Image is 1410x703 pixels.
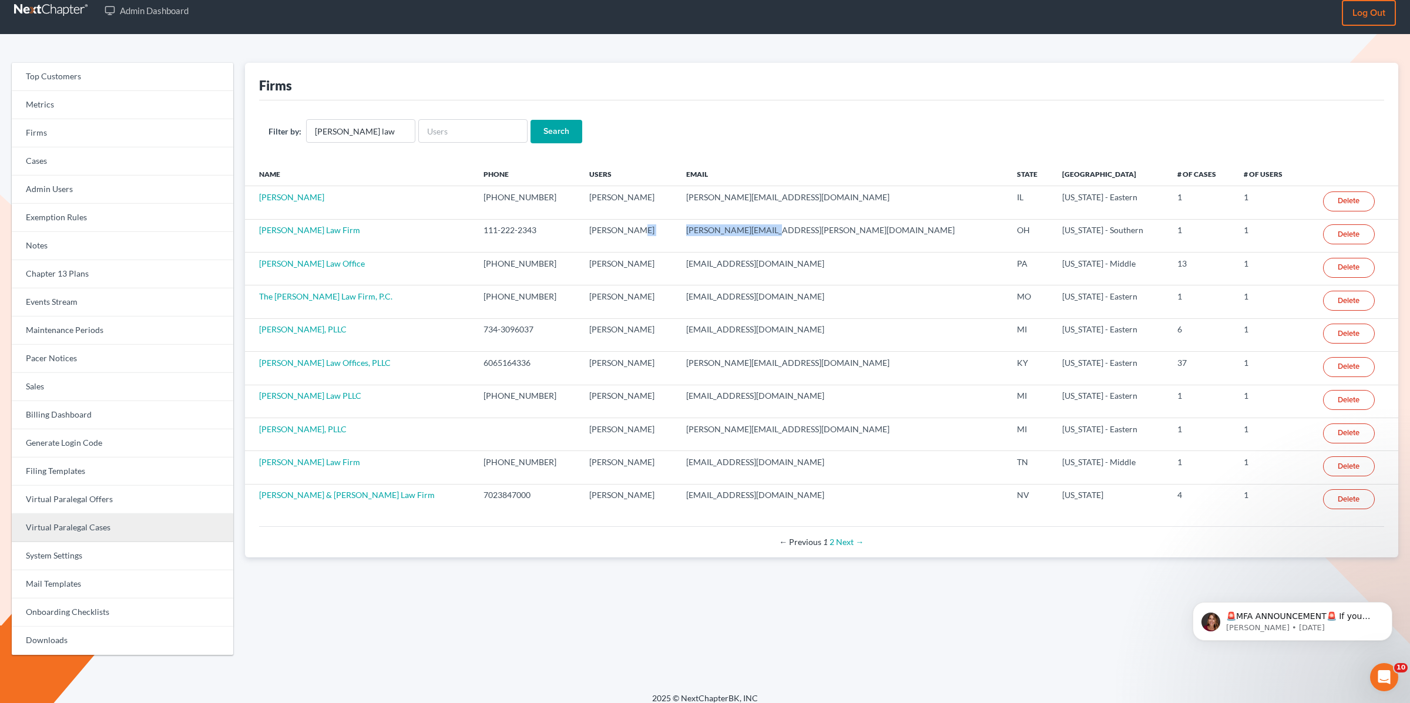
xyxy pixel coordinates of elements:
[836,537,864,547] a: Next page
[1053,418,1168,450] td: [US_STATE] - Eastern
[1234,385,1301,418] td: 1
[1008,219,1053,252] td: OH
[1234,451,1301,484] td: 1
[1053,318,1168,351] td: [US_STATE] - Eastern
[580,418,677,450] td: [PERSON_NAME]
[259,291,392,301] a: The [PERSON_NAME] Law Firm, P.C.
[1323,224,1375,244] a: Delete
[474,186,580,219] td: [PHONE_NUMBER]
[259,258,365,268] a: [PERSON_NAME] Law Office
[268,125,301,137] label: Filter by:
[1323,324,1375,344] a: Delete
[1323,191,1375,211] a: Delete
[474,318,580,351] td: 734-3096037
[779,537,821,547] span: Previous page
[1234,285,1301,318] td: 1
[12,91,233,119] a: Metrics
[677,318,1008,351] td: [EMAIL_ADDRESS][DOMAIN_NAME]
[26,84,45,103] img: Profile image for Katie
[677,451,1008,484] td: [EMAIL_ADDRESS][DOMAIN_NAME]
[823,537,828,547] em: Page 1
[1008,186,1053,219] td: IL
[1008,285,1053,318] td: MO
[1234,484,1301,517] td: 1
[259,192,324,202] a: [PERSON_NAME]
[1234,418,1301,450] td: 1
[12,458,233,486] a: Filing Templates
[1168,418,1234,450] td: 1
[12,542,233,570] a: System Settings
[474,219,580,252] td: 111-222-2343
[1323,489,1375,509] a: Delete
[677,162,1008,186] th: Email
[474,252,580,285] td: [PHONE_NUMBER]
[12,232,233,260] a: Notes
[1053,352,1168,385] td: [US_STATE] - Eastern
[259,225,360,235] a: [PERSON_NAME] Law Firm
[51,94,203,105] p: Message from Katie, sent 4w ago
[268,536,1375,548] div: Pagination
[1323,423,1375,443] a: Delete
[474,451,580,484] td: [PHONE_NUMBER]
[12,204,233,232] a: Exemption Rules
[1168,285,1234,318] td: 1
[1168,162,1234,186] th: # of Cases
[580,484,677,517] td: [PERSON_NAME]
[259,358,391,368] a: [PERSON_NAME] Law Offices, PLLC
[259,424,347,434] a: [PERSON_NAME], PLLC
[474,484,580,517] td: 7023847000
[12,119,233,147] a: Firms
[1008,484,1053,517] td: NV
[580,318,677,351] td: [PERSON_NAME]
[474,162,580,186] th: Phone
[677,285,1008,318] td: [EMAIL_ADDRESS][DOMAIN_NAME]
[18,73,217,112] div: message notification from Katie, 4w ago. 🚨MFA ANNOUNCEMENT🚨 If you are filing today in Idaho or C...
[1008,162,1053,186] th: State
[580,385,677,418] td: [PERSON_NAME]
[12,627,233,655] a: Downloads
[580,162,677,186] th: Users
[580,219,677,252] td: [PERSON_NAME]
[12,373,233,401] a: Sales
[1008,252,1053,285] td: PA
[1234,219,1301,252] td: 1
[1053,385,1168,418] td: [US_STATE] - Eastern
[12,345,233,373] a: Pacer Notices
[531,120,582,143] input: Search
[580,285,677,318] td: [PERSON_NAME]
[677,219,1008,252] td: [PERSON_NAME][EMAIL_ADDRESS][PERSON_NAME][DOMAIN_NAME]
[1323,258,1375,278] a: Delete
[1175,529,1410,660] iframe: Intercom notifications message
[259,391,361,401] a: [PERSON_NAME] Law PLLC
[1323,357,1375,377] a: Delete
[1053,285,1168,318] td: [US_STATE] - Eastern
[830,537,834,547] a: Page 2
[1008,352,1053,385] td: KY
[1323,291,1375,311] a: Delete
[12,401,233,429] a: Billing Dashboard
[1168,219,1234,252] td: 1
[12,317,233,345] a: Maintenance Periods
[474,285,580,318] td: [PHONE_NUMBER]
[12,260,233,288] a: Chapter 13 Plans
[1234,252,1301,285] td: 1
[677,484,1008,517] td: [EMAIL_ADDRESS][DOMAIN_NAME]
[1234,318,1301,351] td: 1
[1053,252,1168,285] td: [US_STATE] - Middle
[1008,451,1053,484] td: TN
[1008,318,1053,351] td: MI
[677,186,1008,219] td: [PERSON_NAME][EMAIL_ADDRESS][DOMAIN_NAME]
[1053,484,1168,517] td: [US_STATE]
[1168,451,1234,484] td: 1
[677,352,1008,385] td: [PERSON_NAME][EMAIL_ADDRESS][DOMAIN_NAME]
[1168,318,1234,351] td: 6
[1323,390,1375,410] a: Delete
[474,385,580,418] td: [PHONE_NUMBER]
[245,162,475,186] th: Name
[1053,451,1168,484] td: [US_STATE] - Middle
[12,288,233,317] a: Events Stream
[12,598,233,627] a: Onboarding Checklists
[1234,162,1301,186] th: # of Users
[677,418,1008,450] td: [PERSON_NAME][EMAIL_ADDRESS][DOMAIN_NAME]
[51,82,203,94] p: 🚨MFA ANNOUNCEMENT🚨 If you are filing [DATE] in [US_STATE] or [US_STATE], you need to have MFA ena...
